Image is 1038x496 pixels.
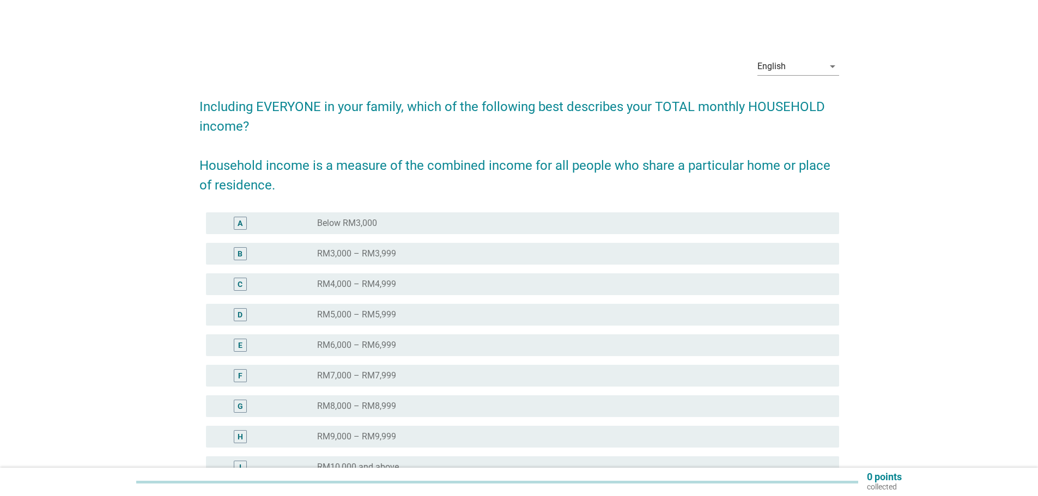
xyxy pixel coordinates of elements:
[317,248,396,259] label: RM3,000 – RM3,999
[238,248,242,260] div: B
[317,431,396,442] label: RM9,000 – RM9,999
[317,370,396,381] label: RM7,000 – RM7,999
[317,340,396,351] label: RM6,000 – RM6,999
[867,472,902,482] p: 0 points
[317,309,396,320] label: RM5,000 – RM5,999
[238,309,242,321] div: D
[317,218,377,229] label: Below RM3,000
[867,482,902,492] p: collected
[238,431,243,443] div: H
[317,279,396,290] label: RM4,000 – RM4,999
[826,60,839,73] i: arrow_drop_down
[238,370,242,382] div: F
[317,462,399,473] label: RM10,000 and above
[199,86,839,195] h2: Including EVERYONE in your family, which of the following best describes your TOTAL monthly HOUSE...
[317,401,396,412] label: RM8,000 – RM8,999
[238,279,242,290] div: C
[757,62,786,71] div: English
[238,401,243,412] div: G
[238,218,242,229] div: A
[239,462,241,473] div: I
[238,340,242,351] div: E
